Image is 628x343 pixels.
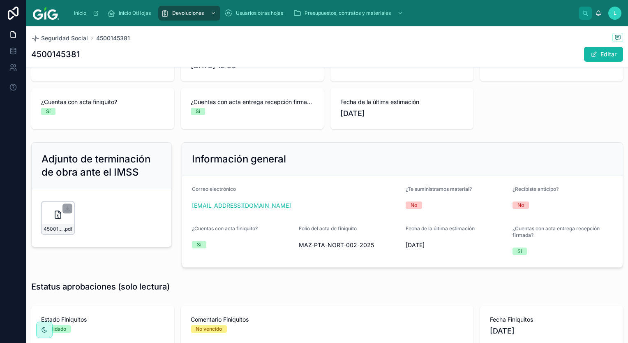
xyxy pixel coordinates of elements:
h1: 4500145381 [31,49,80,60]
h2: Adjunto de terminación de obra ante el IMSS [42,153,162,179]
span: 4500145381-OC-URB-3300-PUESTA-NORTE-MOV-TIERRAS-C01-MOV-MAT-ALM-C05-Y-C06_APO-SERVICIOS [44,226,64,232]
img: App logo [33,7,59,20]
span: L [614,10,616,16]
a: Usuarios otras hojas [222,6,289,21]
div: Sí [517,248,522,255]
div: No vencido [196,325,222,333]
div: Sí [196,108,200,115]
div: Validado [46,325,66,333]
span: MAZ-PTA-NORT-002-2025 [299,241,399,249]
span: Correo electrónico [192,186,236,192]
span: ¿Cuentas con acta entrega recepción firmada? [191,98,314,106]
a: Inicio OtHojas [105,6,157,21]
h2: Información general [192,153,286,166]
span: .pdf [64,226,72,232]
div: No [411,202,417,209]
span: Fecha de la última estimación [406,225,475,232]
a: [EMAIL_ADDRESS][DOMAIN_NAME] [192,202,291,210]
span: ¿Cuentas con acta entrega recepción firmada? [513,225,600,238]
span: Inicio OtHojas [119,10,151,16]
span: [DATE] [490,325,613,337]
span: ¿Cuentas con acta finiquito? [192,225,258,232]
div: No [517,202,524,209]
div: Sí [197,241,201,248]
a: Seguridad Social [31,34,88,42]
a: Inicio [70,6,103,21]
span: Comentario Finiquitos [191,315,464,324]
span: Seguridad Social [41,34,88,42]
span: [DATE] [340,108,464,119]
span: Presupuestos, contratos y materiales [305,10,391,16]
span: Usuarios otras hojas [236,10,283,16]
span: Fecha Finiquitos [490,315,613,324]
span: Devoluciones [172,10,204,16]
a: 4500145381 [96,34,130,42]
span: Folio del acta de finiquito [299,225,357,232]
button: Editar [584,47,623,62]
span: ¿Cuentas con acta finiquito? [41,98,164,106]
span: ¿Recibiste anticipo? [513,186,559,192]
a: Presupuestos, contratos y materiales [291,6,407,21]
span: Inicio [74,10,86,16]
span: ¿Te suministramos material? [406,186,472,192]
h1: Estatus aprobaciones (solo lectura) [31,281,170,292]
div: Sí [46,108,51,115]
span: Estado Finiquitos [41,315,164,324]
a: Devoluciones [158,6,220,21]
div: scrollable content [66,4,579,22]
span: Fecha de la última estimación [340,98,464,106]
span: [DATE] [406,241,506,249]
